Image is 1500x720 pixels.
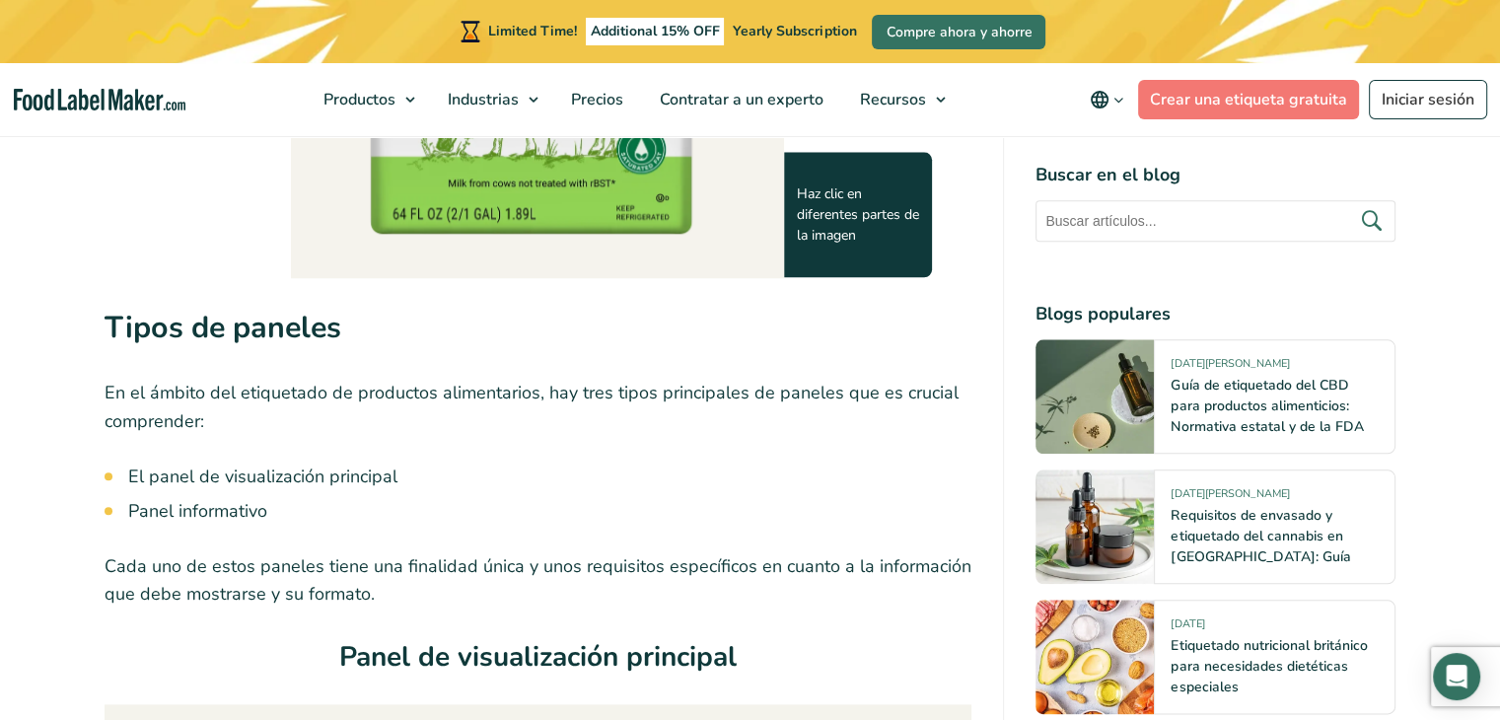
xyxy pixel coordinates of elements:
li: El panel de visualización principal [128,464,972,490]
a: Industrias [430,63,548,136]
a: Recursos [842,63,956,136]
a: Etiquetado nutricional británico para necesidades dietéticas especiales [1171,636,1367,696]
span: Precios [565,89,625,110]
h4: Blogs populares [1036,301,1395,327]
a: Compre ahora y ahorre [872,15,1045,49]
strong: Panel de visualización principal [339,638,737,676]
span: Productos [318,89,397,110]
h4: Buscar en el blog [1036,162,1395,188]
span: Contratar a un experto [654,89,825,110]
strong: Tipos de paneles [105,307,341,348]
li: Panel informativo [128,498,972,525]
a: Contratar a un experto [642,63,837,136]
a: Productos [306,63,425,136]
a: Iniciar sesión [1369,80,1487,119]
a: Precios [553,63,637,136]
p: Cada uno de estos paneles tiene una finalidad única y unos requisitos específicos en cuanto a la ... [105,552,972,610]
span: Yearly Subscription [733,22,856,40]
p: En el ámbito del etiquetado de productos alimentarios, hay tres tipos principales de paneles que ... [105,379,972,436]
span: Additional 15% OFF [586,18,725,45]
a: Requisitos de envasado y etiquetado del cannabis en [GEOGRAPHIC_DATA]: Guía [1171,506,1350,566]
span: Limited Time! [488,22,577,40]
span: Recursos [854,89,928,110]
a: Crear una etiqueta gratuita [1138,80,1359,119]
span: [DATE][PERSON_NAME] [1171,486,1289,509]
div: Haz clic en diferentes partes de la imagen [784,152,932,277]
span: [DATE] [1171,616,1204,639]
a: Guía de etiquetado del CBD para productos alimenticios: Normativa estatal y de la FDA [1171,376,1363,436]
span: Industrias [442,89,521,110]
div: Open Intercom Messenger [1433,653,1480,700]
input: Buscar artículos... [1036,200,1395,242]
span: [DATE][PERSON_NAME] [1171,356,1289,379]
